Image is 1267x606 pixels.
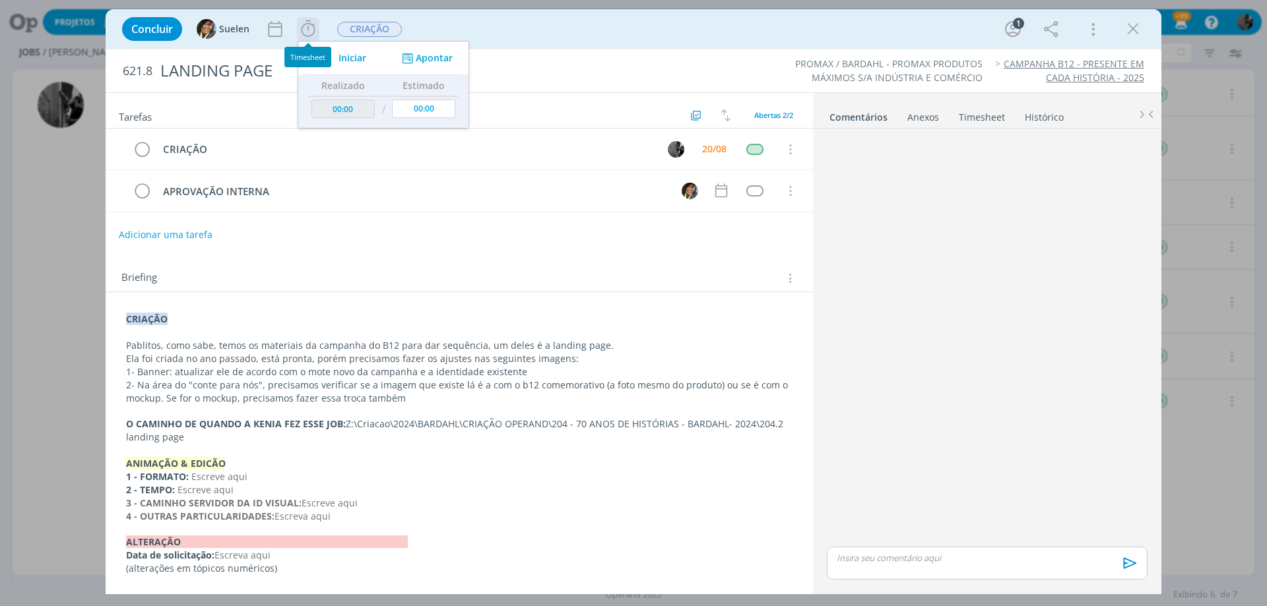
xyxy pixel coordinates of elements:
[1024,105,1064,124] a: Histórico
[399,51,453,65] button: Apontar
[682,183,698,199] img: S
[389,75,459,96] th: Estimado
[339,53,366,63] span: Iniciar
[131,24,173,34] span: Concluir
[157,183,669,200] div: APROVAÇÃO INTERNA
[126,352,793,365] p: Ela foi criada no ano passado, está pronta, porém precisamos fazer os ajustes nas seguintes imagens:
[122,17,182,41] button: Concluir
[1013,18,1024,29] div: 1
[275,510,331,522] span: Escreva aqui
[123,64,152,78] span: 621.8
[121,270,157,287] span: Briefing
[302,497,358,509] span: Escreve aqui
[907,111,939,124] div: Anexos
[337,21,403,38] button: CRIAÇÃO
[126,549,214,561] strong: Data de solicitação:
[126,379,793,405] p: 2- Na área do "conte para nós", precisamos verificar se a imagem que existe lá é a com o b12 come...
[958,105,1006,124] a: Timesheet
[126,483,175,496] strong: 2 - TEMPO:
[1002,18,1023,40] button: 1
[754,110,793,120] span: Abertas 2/2
[829,105,888,124] a: Comentários
[680,181,699,200] button: S
[126,535,408,548] strong: ALTERAÇÃO
[197,19,249,39] button: SSuelen
[178,483,234,496] span: Escreve aqui
[118,223,213,247] button: Adicionar uma tarefa
[795,57,983,83] a: PROMAX / BARDAHL - PROMAX PRODUTOS MÁXIMOS S/A INDÚSTRIA E COMÉRCIO
[721,109,731,121] img: arrow-down-up.svg
[155,55,713,87] div: LANDING PAGE
[668,141,684,158] img: P
[126,510,275,522] strong: 4 - OUTRAS PARTICULARIDADES:
[126,417,346,430] strong: O CAMINHO DE QUANDO A KENIA FEZ ESSE JOB:
[126,457,226,470] strong: ANIMAÇÃO & EDICÃO
[106,9,1161,594] div: dialog
[126,313,168,325] strong: CRIAÇÃO
[197,19,216,39] img: S
[1004,57,1144,83] a: CAMPANHA B12 - PRESENTE EM CADA HISTÓRIA - 2025
[191,470,247,483] span: Escreve aqui
[666,139,686,159] button: P
[315,49,367,67] button: Iniciar
[126,470,189,483] strong: 1 - FORMATO:
[378,96,389,123] td: /
[126,365,793,379] p: 1- Banner: atualizar ele de acordo com o mote novo da campanha e a identidade existente
[119,107,152,123] span: Tarefas
[157,141,655,158] div: CRIAÇÃO
[126,417,793,444] p: Z:\Criacao\2024\BARDAHL\CRIAÇÃO OPERAND\204 - 70 ANOS DE HISTÓRIAS - BARDAHL- 2024\204.2 landing ...
[284,47,331,67] div: Timesheet
[308,75,378,96] th: Realizado
[337,22,402,37] span: CRIAÇÃO
[126,339,793,352] p: Pablitos, como sabe, temos os materiais da campanha do B12 para dar sequência, um deles é a landi...
[126,497,302,509] strong: 3 - CAMINHO SERVIDOR DA ID VISUAL:
[219,24,249,34] span: Suelen
[126,562,793,575] p: (alterações em tópicos numéricos)
[702,144,727,154] div: 20/08
[214,549,271,561] span: Escreva aqui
